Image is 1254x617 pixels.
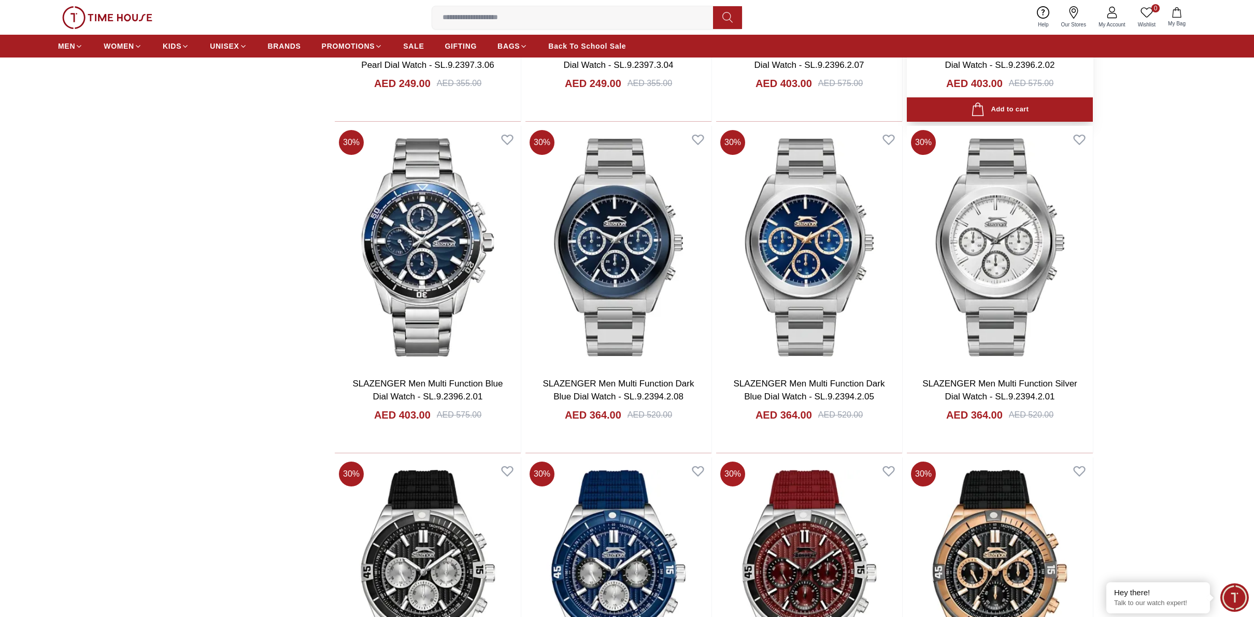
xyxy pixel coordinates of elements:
a: SALE [403,37,424,55]
div: AED 575.00 [1009,77,1053,90]
a: SLAZENGER Men Multi Function Dark Blue Dial Watch - SL.9.2394.2.05 [734,379,885,402]
div: AED 355.00 [437,77,481,90]
span: 30 % [530,462,554,486]
button: My Bag [1162,5,1192,30]
span: 30 % [339,462,364,486]
h4: AED 403.00 [374,408,431,422]
div: AED 575.00 [818,77,863,90]
div: AED 575.00 [437,409,481,421]
h4: AED 403.00 [756,76,812,91]
span: 0 [1151,4,1160,12]
img: SLAZENGER Men Multi Function Blue Dial Watch - SL.9.2396.2.01 [335,126,521,369]
span: Wishlist [1134,21,1160,28]
span: UNISEX [210,41,239,51]
span: 30 % [911,462,936,486]
div: Hey there! [1114,587,1202,598]
span: PROMOTIONS [322,41,375,51]
a: GIFTING [445,37,477,55]
span: 30 % [530,130,554,155]
span: My Bag [1164,20,1190,27]
h4: AED 249.00 [374,76,431,91]
img: ... [62,6,152,29]
span: KIDS [163,41,181,51]
div: AED 520.00 [628,409,672,421]
span: BRANDS [268,41,301,51]
a: 0Wishlist [1132,4,1162,31]
div: Chat Widget [1220,583,1249,612]
h4: AED 364.00 [946,408,1003,422]
a: SLAZENGER Men Multi Function Dark Blue Dial Watch - SL.9.2394.2.08 [543,379,694,402]
a: Our Stores [1055,4,1092,31]
h4: AED 249.00 [565,76,621,91]
a: WOMEN [104,37,142,55]
img: SLAZENGER Men Multi Function Dark Blue Dial Watch - SL.9.2394.2.08 [525,126,711,369]
h4: AED 403.00 [946,76,1003,91]
a: BAGS [497,37,528,55]
a: UNISEX [210,37,247,55]
div: AED 520.00 [818,409,863,421]
div: AED 520.00 [1009,409,1053,421]
a: SLAZENGER Men Multi Function Blue Dial Watch - SL.9.2396.2.01 [352,379,503,402]
span: GIFTING [445,41,477,51]
span: My Account [1094,21,1130,28]
a: Help [1032,4,1055,31]
img: SLAZENGER Men Multi Function Dark Blue Dial Watch - SL.9.2394.2.05 [716,126,902,369]
span: Back To School Sale [548,41,626,51]
a: PROMOTIONS [322,37,383,55]
p: Talk to our watch expert! [1114,599,1202,608]
span: Our Stores [1057,21,1090,28]
a: KIDS [163,37,189,55]
button: Add to cart [907,97,1093,122]
a: BRANDS [268,37,301,55]
a: Back To School Sale [548,37,626,55]
span: MEN [58,41,75,51]
span: 30 % [911,130,936,155]
span: Help [1034,21,1053,28]
div: AED 355.00 [628,77,672,90]
span: 30 % [720,462,745,486]
a: MEN [58,37,83,55]
span: 30 % [720,130,745,155]
h4: AED 364.00 [756,408,812,422]
h4: AED 364.00 [565,408,621,422]
img: SLAZENGER Men Multi Function Silver Dial Watch - SL.9.2394.2.01 [907,126,1093,369]
span: WOMEN [104,41,134,51]
span: BAGS [497,41,520,51]
span: SALE [403,41,424,51]
div: Add to cart [971,103,1029,117]
a: SLAZENGER Men Multi Function Silver Dial Watch - SL.9.2394.2.01 [922,379,1077,402]
span: 30 % [339,130,364,155]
